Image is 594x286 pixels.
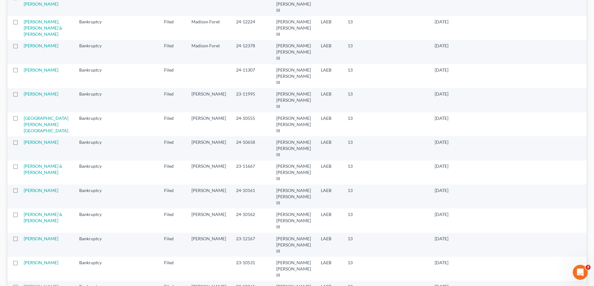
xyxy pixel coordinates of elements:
td: LAEB [316,233,343,257]
td: 13 [343,88,374,112]
td: 23-11667 [231,161,271,185]
td: 23-10531 [231,257,271,281]
td: LAEB [316,64,343,88]
td: Filed [159,40,186,64]
td: 13 [343,40,374,64]
a: [PERSON_NAME] & [PERSON_NAME] [24,212,62,223]
td: 24-10162 [231,209,271,232]
a: [PERSON_NAME], [PERSON_NAME] & [PERSON_NAME] [24,19,62,37]
td: Filed [159,112,186,136]
span: 3 [586,265,591,270]
iframe: Intercom live chat [573,265,588,280]
td: 24-12224 [231,16,271,40]
td: Filed [159,257,186,281]
td: 24-12378 [231,40,271,64]
td: Filed [159,64,186,88]
td: [DATE] [430,185,466,209]
td: Bankruptcy [74,233,113,257]
td: [PERSON_NAME] [PERSON_NAME] III [271,112,316,136]
td: [PERSON_NAME] [186,185,231,209]
td: [PERSON_NAME] [186,112,231,136]
a: [PERSON_NAME] [24,188,58,193]
a: [PERSON_NAME] [24,139,58,145]
td: [DATE] [430,112,466,136]
td: 13 [343,257,374,281]
td: Bankruptcy [74,209,113,232]
a: [PERSON_NAME] [24,236,58,241]
td: Bankruptcy [74,136,113,160]
td: LAEB [316,185,343,209]
td: LAEB [316,257,343,281]
td: 23-11995 [231,88,271,112]
td: Bankruptcy [74,16,113,40]
td: 24-10658 [231,136,271,160]
td: [PERSON_NAME] [PERSON_NAME] III [271,209,316,232]
td: [DATE] [430,233,466,257]
a: [PERSON_NAME] [24,67,58,73]
td: Bankruptcy [74,112,113,136]
td: Filed [159,185,186,209]
td: Bankruptcy [74,185,113,209]
td: 13 [343,64,374,88]
td: 13 [343,209,374,232]
a: [PERSON_NAME] [24,91,58,96]
a: [PERSON_NAME] [24,260,58,265]
td: LAEB [316,209,343,232]
td: [DATE] [430,136,466,160]
td: LAEB [316,161,343,185]
td: Filed [159,136,186,160]
td: 13 [343,233,374,257]
td: [PERSON_NAME] [PERSON_NAME] III [271,88,316,112]
td: [PERSON_NAME] [186,88,231,112]
td: 24-11307 [231,64,271,88]
td: 23-12167 [231,233,271,257]
td: [PERSON_NAME] [186,209,231,232]
td: [PERSON_NAME] [PERSON_NAME] III [271,257,316,281]
td: [PERSON_NAME] [186,136,231,160]
td: [DATE] [430,257,466,281]
td: [PERSON_NAME] [PERSON_NAME] III [271,16,316,40]
td: Madison Foret [186,16,231,40]
td: [DATE] [430,16,466,40]
td: [PERSON_NAME] [PERSON_NAME] III [271,185,316,209]
td: LAEB [316,16,343,40]
td: [DATE] [430,40,466,64]
td: Filed [159,209,186,232]
td: [PERSON_NAME] [186,233,231,257]
td: Filed [159,233,186,257]
a: [PERSON_NAME] [24,43,58,48]
td: Bankruptcy [74,161,113,185]
td: [DATE] [430,64,466,88]
td: 13 [343,185,374,209]
td: Filed [159,88,186,112]
td: [PERSON_NAME] [PERSON_NAME] III [271,64,316,88]
td: Filed [159,16,186,40]
td: Bankruptcy [74,64,113,88]
td: [DATE] [430,209,466,232]
td: LAEB [316,136,343,160]
td: Madison Foret [186,40,231,64]
td: Bankruptcy [74,40,113,64]
td: 24-10161 [231,185,271,209]
td: LAEB [316,88,343,112]
a: [PERSON_NAME] & [PERSON_NAME] [24,163,62,175]
td: [PERSON_NAME] [PERSON_NAME] III [271,161,316,185]
td: [PERSON_NAME] [PERSON_NAME] III [271,233,316,257]
td: [PERSON_NAME] [186,161,231,185]
td: [DATE] [430,88,466,112]
td: [PERSON_NAME] [PERSON_NAME] III [271,40,316,64]
td: 24-10555 [231,112,271,136]
td: Filed [159,161,186,185]
td: Bankruptcy [74,257,113,281]
td: [DATE] [430,161,466,185]
td: LAEB [316,40,343,64]
td: 13 [343,16,374,40]
td: 13 [343,136,374,160]
a: [GEOGRAPHIC_DATA][PERSON_NAME][GEOGRAPHIC_DATA] [24,115,68,133]
td: 13 [343,112,374,136]
td: LAEB [316,112,343,136]
td: 13 [343,161,374,185]
td: Bankruptcy [74,88,113,112]
td: [PERSON_NAME] [PERSON_NAME] III [271,136,316,160]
